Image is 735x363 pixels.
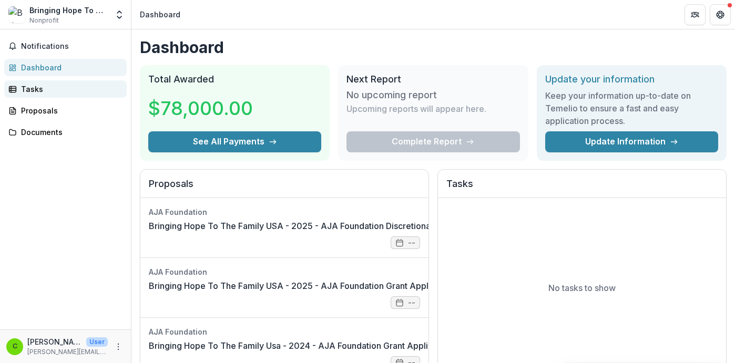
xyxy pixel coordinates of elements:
[148,131,321,152] button: See All Payments
[21,42,122,51] span: Notifications
[545,89,718,127] h3: Keep your information up-to-date on Temelio to ensure a fast and easy application process.
[149,339,452,352] a: Bringing Hope To The Family Usa - 2024 - AJA Foundation Grant Application
[112,4,127,25] button: Open entity switcher
[29,5,108,16] div: Bringing Hope To The Family USA
[21,62,118,73] div: Dashboard
[4,38,127,55] button: Notifications
[149,178,420,198] h2: Proposals
[4,59,127,76] a: Dashboard
[710,4,731,25] button: Get Help
[21,84,118,95] div: Tasks
[148,74,321,85] h2: Total Awarded
[8,6,25,23] img: Bringing Hope To The Family USA
[21,105,118,116] div: Proposals
[346,89,437,101] h3: No upcoming report
[148,94,253,122] h3: $78,000.00
[13,343,17,350] div: christine@bringinghopeusa.org
[4,123,127,141] a: Documents
[112,340,125,353] button: More
[149,279,455,292] a: Bringing Hope To The Family USA - 2025 - AJA Foundation Grant Application
[149,220,497,232] a: Bringing Hope To The Family USA - 2025 - AJA Foundation Discretionary Payment Form
[140,9,180,20] div: Dashboard
[446,178,718,198] h2: Tasks
[548,282,616,294] p: No tasks to show
[545,74,718,85] h2: Update your information
[29,16,59,25] span: Nonprofit
[4,80,127,98] a: Tasks
[86,337,108,347] p: User
[140,38,727,57] h1: Dashboard
[685,4,706,25] button: Partners
[21,127,118,138] div: Documents
[4,102,127,119] a: Proposals
[346,74,519,85] h2: Next Report
[346,102,486,115] p: Upcoming reports will appear here.
[545,131,718,152] a: Update Information
[27,347,108,357] p: [PERSON_NAME][EMAIL_ADDRESS][DOMAIN_NAME]
[136,7,185,22] nav: breadcrumb
[27,336,82,347] p: [PERSON_NAME][EMAIL_ADDRESS][DOMAIN_NAME]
